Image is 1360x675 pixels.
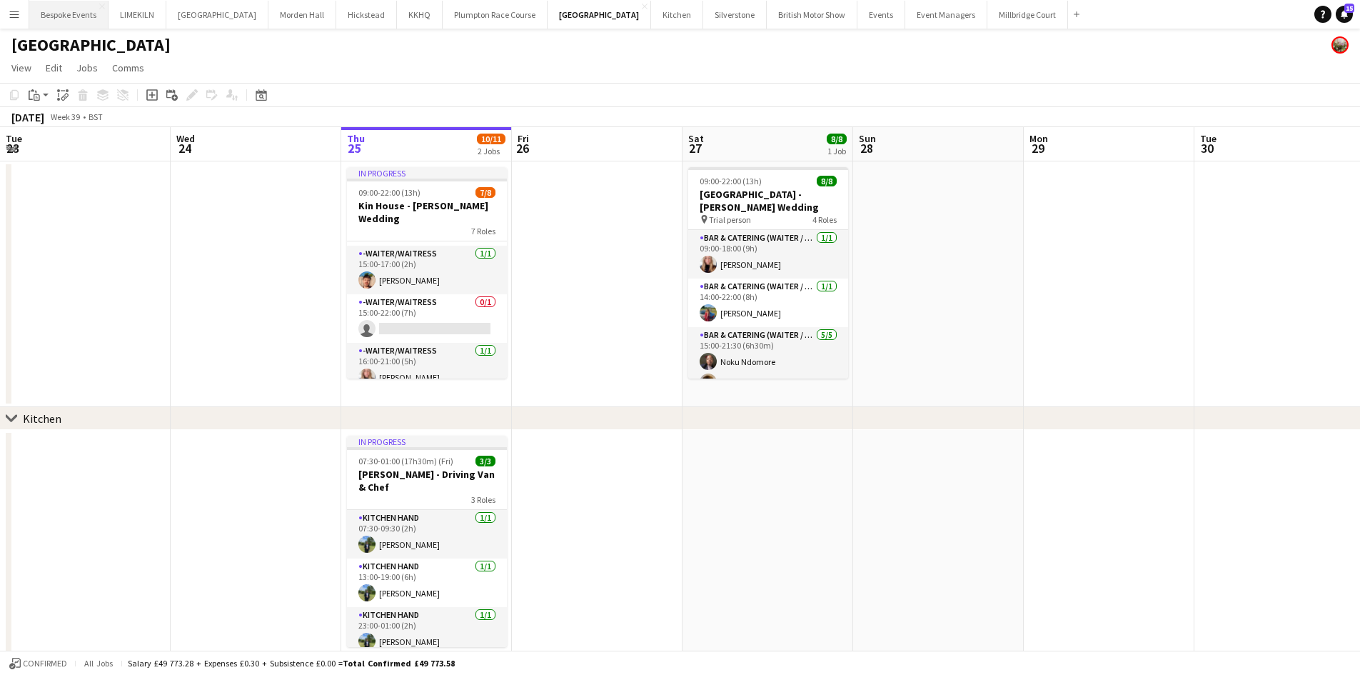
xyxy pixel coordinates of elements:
span: 29 [1027,140,1048,156]
span: Comms [112,61,144,74]
h3: [GEOGRAPHIC_DATA] - [PERSON_NAME] Wedding [688,188,848,214]
span: 3 Roles [471,494,495,505]
span: 09:00-22:00 (13h) [358,187,420,198]
span: Trial person [709,214,751,225]
app-card-role: Kitchen Hand1/107:30-09:30 (2h)[PERSON_NAME] [347,510,507,559]
span: 4 Roles [812,214,837,225]
div: 2 Jobs [478,146,505,156]
button: Bespoke Events [29,1,109,29]
app-job-card: 09:00-22:00 (13h)8/8[GEOGRAPHIC_DATA] - [PERSON_NAME] Wedding Trial person4 RolesBar & Catering (... [688,167,848,379]
a: Jobs [71,59,104,77]
button: LIMEKILN [109,1,166,29]
button: [GEOGRAPHIC_DATA] [548,1,651,29]
span: Thu [347,132,365,145]
a: View [6,59,37,77]
span: Fri [518,132,529,145]
div: Salary £49 773.28 + Expenses £0.30 + Subsistence £0.00 = [128,658,455,669]
button: Event Managers [905,1,987,29]
button: Kitchen [651,1,703,29]
div: In progress [347,167,507,179]
button: Confirmed [7,656,69,671]
span: 25 [345,140,365,156]
button: Events [857,1,905,29]
button: Plumpton Race Course [443,1,548,29]
button: KKHQ [397,1,443,29]
div: Kitchen [23,411,61,426]
span: Jobs [76,61,98,74]
span: 07:30-01:00 (17h30m) (Fri) [358,456,453,466]
span: Sun [859,132,876,145]
span: 23 [4,140,22,156]
span: Confirmed [23,659,67,669]
span: 15 [1344,4,1354,13]
span: Tue [6,132,22,145]
span: 27 [686,140,704,156]
app-card-role: Kitchen Hand1/113:00-19:00 (6h)[PERSON_NAME] [347,559,507,607]
app-card-role: Bar & Catering (Waiter / waitress)1/114:00-22:00 (8h)[PERSON_NAME] [688,279,848,327]
a: Comms [106,59,150,77]
button: Hickstead [336,1,397,29]
app-card-role: -Waiter/Waitress1/115:00-17:00 (2h)[PERSON_NAME] [347,246,507,294]
a: 15 [1336,6,1353,23]
app-card-role: Kitchen Hand1/123:00-01:00 (2h)[PERSON_NAME] [347,607,507,656]
div: In progress [347,436,507,447]
div: [DATE] [11,110,44,124]
app-card-role: Bar & Catering (Waiter / waitress)1/109:00-18:00 (9h)[PERSON_NAME] [688,230,848,279]
button: Millbridge Court [987,1,1068,29]
span: Edit [46,61,62,74]
app-job-card: In progress07:30-01:00 (17h30m) (Fri)3/3[PERSON_NAME] - Driving Van & Chef3 RolesKitchen Hand1/10... [347,436,507,647]
app-card-role: -Waiter/Waitress1/116:00-21:00 (5h)[PERSON_NAME] [347,343,507,391]
span: 7/8 [475,187,495,198]
span: Tue [1200,132,1217,145]
h1: [GEOGRAPHIC_DATA] [11,34,171,56]
span: 26 [515,140,529,156]
h3: Kin House - [PERSON_NAME] Wedding [347,199,507,225]
span: All jobs [81,658,116,669]
span: 10/11 [477,134,505,144]
span: 8/8 [817,176,837,186]
span: Week 39 [47,111,83,122]
button: [GEOGRAPHIC_DATA] [166,1,268,29]
span: Sat [688,132,704,145]
span: Mon [1029,132,1048,145]
div: BST [89,111,103,122]
app-card-role: -Waiter/Waitress0/115:00-22:00 (7h) [347,294,507,343]
span: 28 [857,140,876,156]
span: 24 [174,140,195,156]
app-job-card: In progress09:00-22:00 (13h)7/8Kin House - [PERSON_NAME] Wedding7 RolesNoku Ndomore[PERSON_NAME]B... [347,167,507,379]
span: Total Confirmed £49 773.58 [343,658,455,669]
span: 3/3 [475,456,495,466]
a: Edit [40,59,68,77]
span: 7 Roles [471,226,495,236]
button: British Motor Show [767,1,857,29]
button: Morden Hall [268,1,336,29]
span: 8/8 [827,134,847,144]
app-user-avatar: Staffing Manager [1331,36,1349,54]
app-card-role: Bar & Catering (Waiter / waitress)5/515:00-21:30 (6h30m)Noku Ndomore[PERSON_NAME] [688,327,848,459]
h3: [PERSON_NAME] - Driving Van & Chef [347,468,507,494]
div: 1 Job [827,146,846,156]
span: View [11,61,31,74]
button: Silverstone [703,1,767,29]
span: Wed [176,132,195,145]
span: 30 [1198,140,1217,156]
span: 09:00-22:00 (13h) [700,176,762,186]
